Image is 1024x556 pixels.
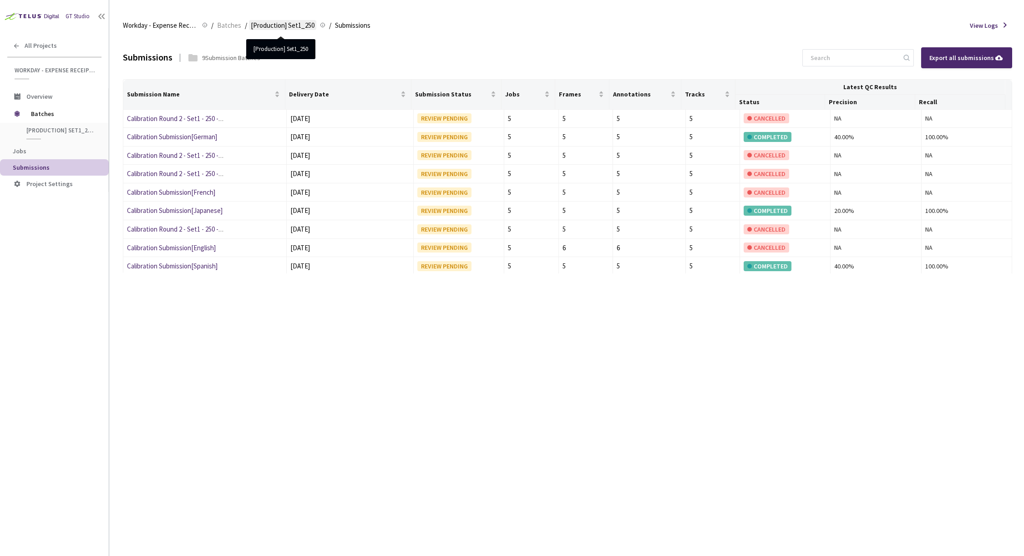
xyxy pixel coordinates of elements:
div: 5 [617,261,681,272]
span: [Production] Set1_250 [26,126,94,134]
span: Batches [217,20,241,31]
th: Delivery Date [285,80,411,110]
div: REVIEW PENDING [417,150,471,160]
div: [DATE] [290,224,410,235]
div: 5 [508,243,555,253]
div: [DATE] [290,261,410,272]
div: [DATE] [290,168,410,179]
div: 5 [617,150,681,161]
th: Latest QC Results [735,80,1005,95]
div: REVIEW PENDING [417,243,471,253]
a: Calibration Submission[English] [127,243,216,252]
div: 5 [689,113,736,124]
a: Calibration Round 2 - Set1 - 250 - English [127,225,240,233]
a: Calibration Submission[Japanese] [127,206,223,215]
div: CANCELLED [744,150,789,160]
div: 5 [617,131,681,142]
div: 20.00% [834,206,917,216]
div: NA [834,224,917,234]
div: 5 [689,187,736,198]
div: 5 [508,131,555,142]
div: 6 [617,243,681,253]
div: NA [834,169,917,179]
th: Recall [915,95,1005,110]
div: 100.00% [925,261,1008,271]
div: [DATE] [290,150,410,161]
div: REVIEW PENDING [417,169,471,179]
a: Calibration Submission[German] [127,132,217,141]
div: 5 [689,168,736,179]
div: [DATE] [290,131,410,142]
div: CANCELLED [744,224,789,234]
div: NA [925,243,1008,253]
div: 5 [508,261,555,272]
div: 5 [508,113,555,124]
div: 5 [563,224,609,235]
div: 5 [508,224,555,235]
li: / [329,20,331,31]
span: Delivery Date [289,91,399,98]
span: All Projects [25,42,57,50]
span: [Production] Set1_250 [251,20,314,31]
li: / [245,20,247,31]
li: / [211,20,213,31]
div: REVIEW PENDING [417,113,471,123]
div: NA [834,243,917,253]
th: Submission Status [411,80,502,110]
span: Annotations [613,91,669,98]
span: Overview [26,92,52,101]
div: NA [834,150,917,160]
span: Tracks [685,91,723,98]
span: Submissions [335,20,370,31]
span: View Logs [970,21,998,30]
th: Submission Name [123,80,285,110]
div: 5 [617,224,681,235]
a: Batches [215,20,243,30]
div: 5 [563,261,609,272]
div: NA [834,187,917,197]
div: COMPLETED [744,206,791,216]
div: 5 [689,150,736,161]
span: Batches [31,105,93,123]
div: COMPLETED [744,132,791,142]
div: REVIEW PENDING [417,224,471,234]
div: 5 [689,131,736,142]
div: REVIEW PENDING [417,261,471,271]
div: NA [925,113,1008,123]
div: 5 [689,205,736,216]
th: Precision [825,95,915,110]
div: 40.00% [834,132,917,142]
span: Workday - Expense Receipt Extraction [15,66,96,74]
span: Frames [559,91,597,98]
div: 5 [563,150,609,161]
div: CANCELLED [744,243,789,253]
span: Jobs [13,147,26,155]
div: [DATE] [290,113,410,124]
div: COMPLETED [744,261,791,271]
div: Export all submissions [929,53,1004,63]
div: 5 [508,205,555,216]
div: 5 [563,168,609,179]
div: 5 [617,205,681,216]
div: 9 Submission Batches [202,53,260,62]
div: 5 [689,224,736,235]
a: Calibration Round 2 - Set1 - 250 - German [127,114,242,123]
div: 5 [508,168,555,179]
div: REVIEW PENDING [417,206,471,216]
a: Calibration Submission[French] [127,188,215,197]
a: Calibration Round 2 - Set1 - 250 -[DEMOGRAPHIC_DATA] [127,151,285,160]
div: 5 [617,113,681,124]
div: 5 [508,150,555,161]
div: 5 [617,187,681,198]
div: CANCELLED [744,169,789,179]
div: GT Studio [66,12,90,21]
div: NA [925,150,1008,160]
th: Annotations [609,80,681,110]
span: Submission Status [415,91,489,98]
div: 5 [563,205,609,216]
div: CANCELLED [744,113,789,123]
div: NA [925,187,1008,197]
div: NA [834,113,917,123]
span: Submission Name [127,91,273,98]
div: [DATE] [290,205,410,216]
